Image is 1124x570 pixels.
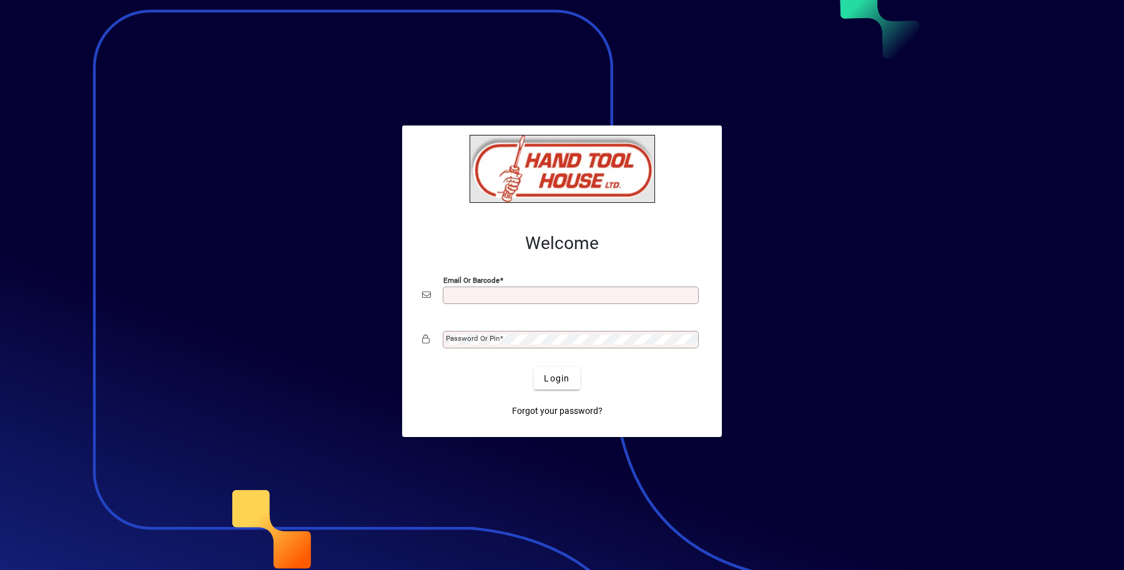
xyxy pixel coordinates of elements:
span: Forgot your password? [512,405,603,418]
mat-label: Email or Barcode [443,276,500,285]
span: Login [544,372,569,385]
button: Login [534,367,579,390]
mat-label: Password or Pin [446,334,500,343]
a: Forgot your password? [507,400,608,422]
h2: Welcome [422,233,702,254]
